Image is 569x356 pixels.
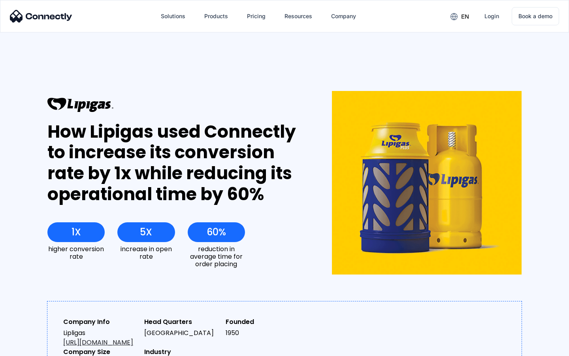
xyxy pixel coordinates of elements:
div: Solutions [161,11,185,22]
div: 1X [72,227,81,238]
a: Login [478,7,505,26]
div: 60% [207,227,226,238]
div: How Lipigas used Connectly to increase its conversion rate by 1x while reducing its operational t... [47,121,303,205]
div: Head Quarters [144,317,219,327]
div: 1950 [226,328,300,338]
div: Resources [284,11,312,22]
div: Login [484,11,499,22]
div: Pricing [247,11,266,22]
div: reduction in average time for order placing [188,245,245,268]
a: Book a demo [512,7,559,25]
div: higher conversion rate [47,245,105,260]
div: Company Info [63,317,138,327]
div: [GEOGRAPHIC_DATA] [144,328,219,338]
div: increase in open rate [117,245,175,260]
a: Pricing [241,7,272,26]
div: Company [331,11,356,22]
div: 5X [140,227,152,238]
img: Connectly Logo [10,10,72,23]
ul: Language list [16,342,47,353]
div: Lipligas [63,328,138,347]
div: Products [204,11,228,22]
a: [URL][DOMAIN_NAME] [63,338,133,347]
aside: Language selected: English [8,342,47,353]
div: Founded [226,317,300,327]
div: en [461,11,469,22]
